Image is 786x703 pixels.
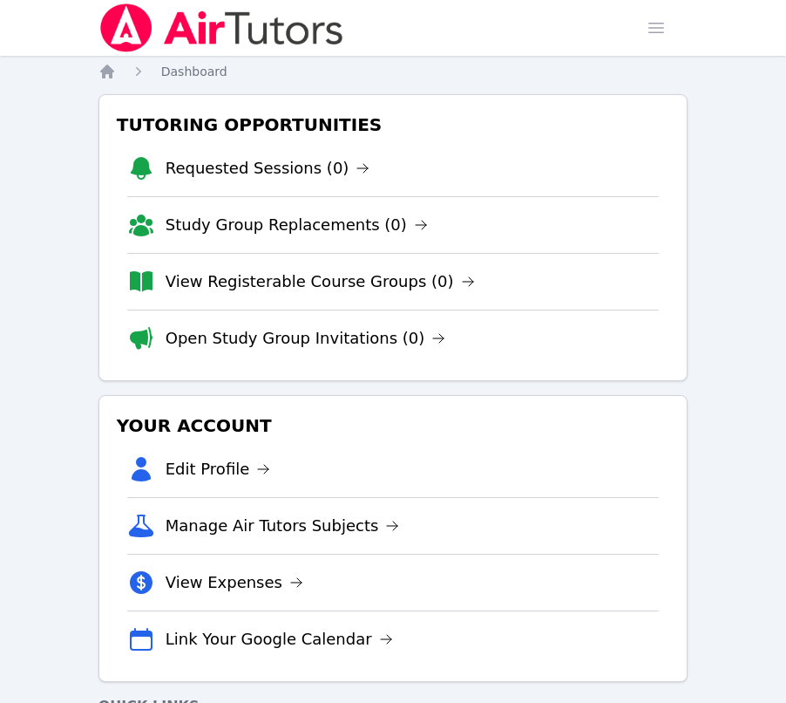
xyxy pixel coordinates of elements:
[166,627,393,652] a: Link Your Google Calendar
[166,457,271,481] a: Edit Profile
[166,156,370,181] a: Requested Sessions (0)
[98,63,688,80] nav: Breadcrumb
[113,109,674,140] h3: Tutoring Opportunities
[113,410,674,441] h3: Your Account
[161,63,227,80] a: Dashboard
[161,65,227,78] span: Dashboard
[166,326,446,351] a: Open Study Group Invitations (0)
[98,3,345,52] img: Air Tutors
[166,270,475,294] a: View Registerable Course Groups (0)
[166,514,400,538] a: Manage Air Tutors Subjects
[166,570,303,595] a: View Expenses
[166,213,428,237] a: Study Group Replacements (0)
